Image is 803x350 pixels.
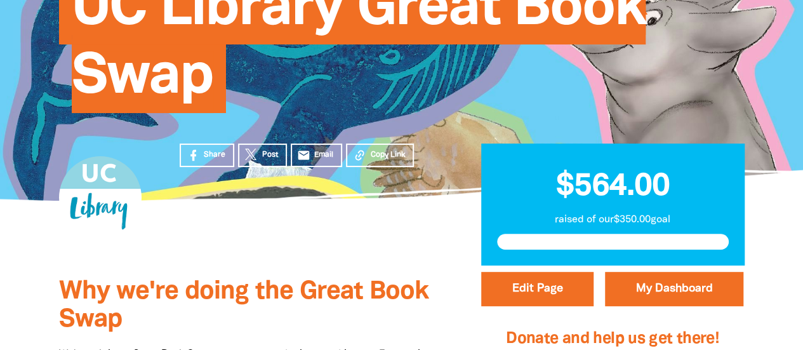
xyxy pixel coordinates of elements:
span: Why we're doing the Great Book Swap [59,280,428,332]
a: Share [180,144,234,167]
span: Copy Link [370,149,405,161]
span: Share [204,149,225,161]
span: $564.00 [556,172,669,201]
span: Email [314,149,333,161]
span: Donate and help us get there! [506,332,719,346]
a: Post [238,144,287,167]
button: Copy Link [346,144,414,167]
i: email [297,149,310,162]
button: Edit Page [481,272,594,306]
span: Post [262,149,278,161]
p: raised of our $350.00 goal [497,212,729,227]
a: emailEmail [291,144,343,167]
a: My Dashboard [605,272,743,306]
